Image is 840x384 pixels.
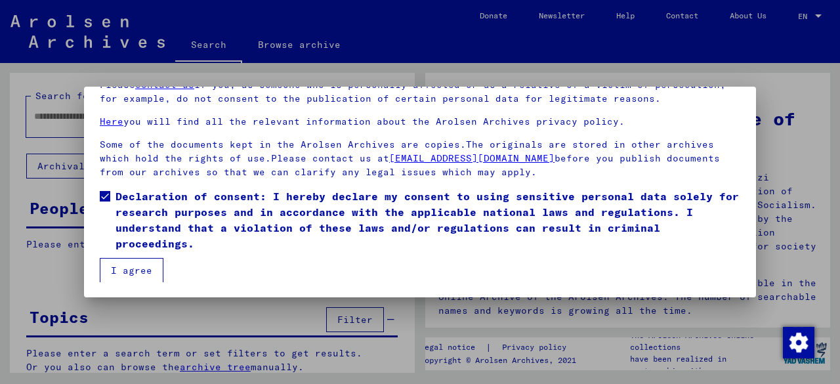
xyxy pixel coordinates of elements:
a: Here [100,116,123,127]
img: Change consent [783,327,814,358]
span: Declaration of consent: I hereby declare my consent to using sensitive personal data solely for r... [115,188,740,251]
p: Please if you, as someone who is personally affected or as a relative of a victim of persecution,... [100,78,740,106]
a: [EMAIL_ADDRESS][DOMAIN_NAME] [389,152,555,164]
a: contact us [135,79,194,91]
button: I agree [100,258,163,283]
p: you will find all the relevant information about the Arolsen Archives privacy policy. [100,115,740,129]
p: Some of the documents kept in the Arolsen Archives are copies.The originals are stored in other a... [100,138,740,179]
